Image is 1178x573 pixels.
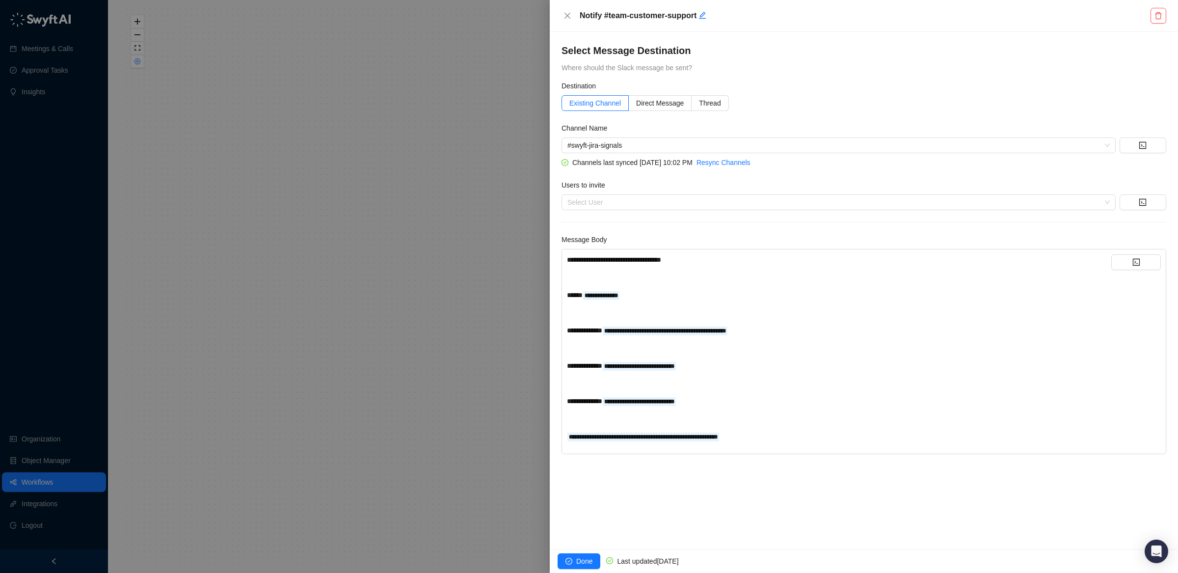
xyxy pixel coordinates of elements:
button: Close [562,10,573,22]
label: Channel Name [562,123,614,134]
span: Where should the Slack message be sent? [562,64,692,72]
span: Done [576,556,592,567]
label: Message Body [562,234,614,245]
span: check-circle [565,558,572,565]
label: Users to invite [562,180,612,191]
button: Done [558,553,600,569]
span: delete [1154,12,1162,20]
span: code [1139,198,1147,206]
span: Last updated [DATE] [617,557,678,565]
h4: Select Message Destination [562,44,1166,57]
span: check-circle [606,557,613,564]
div: Open Intercom Messenger [1145,540,1168,563]
span: code [1132,258,1140,266]
span: Existing Channel [569,99,621,107]
span: code [1139,141,1147,149]
a: Resync Channels [696,159,750,166]
button: Edit [698,10,706,22]
span: Channels last synced [DATE] 10:02 PM [572,159,693,166]
span: #swyft-jira-signals [567,138,1110,153]
label: Destination [562,81,603,91]
span: Direct Message [636,99,684,107]
h5: Notify #team-customer-support [580,10,1148,22]
span: Thread [699,99,721,107]
span: check-circle [562,159,568,166]
span: close [563,12,571,20]
span: edit [698,11,706,19]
